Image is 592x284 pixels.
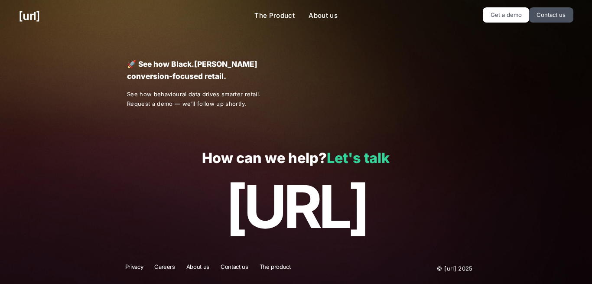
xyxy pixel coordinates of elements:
p: © [URL] 2025 [384,263,473,274]
a: About us [181,263,215,274]
p: How can we help? [19,150,573,166]
p: [URL] [19,173,573,240]
a: Contact us [215,263,254,274]
a: Privacy [120,263,149,274]
a: The Product [247,7,302,24]
p: 🚀 See how Black.[PERSON_NAME] conversion-focused retail. [127,58,281,82]
a: Let's talk [327,150,390,166]
a: The product [254,263,296,274]
a: About us [302,7,345,24]
a: Get a demo [483,7,529,23]
p: See how behavioural data drives smarter retail. Request a demo — we’ll follow up shortly. [127,89,281,109]
a: Careers [149,263,181,274]
a: Contact us [529,7,573,23]
a: [URL] [19,7,40,24]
